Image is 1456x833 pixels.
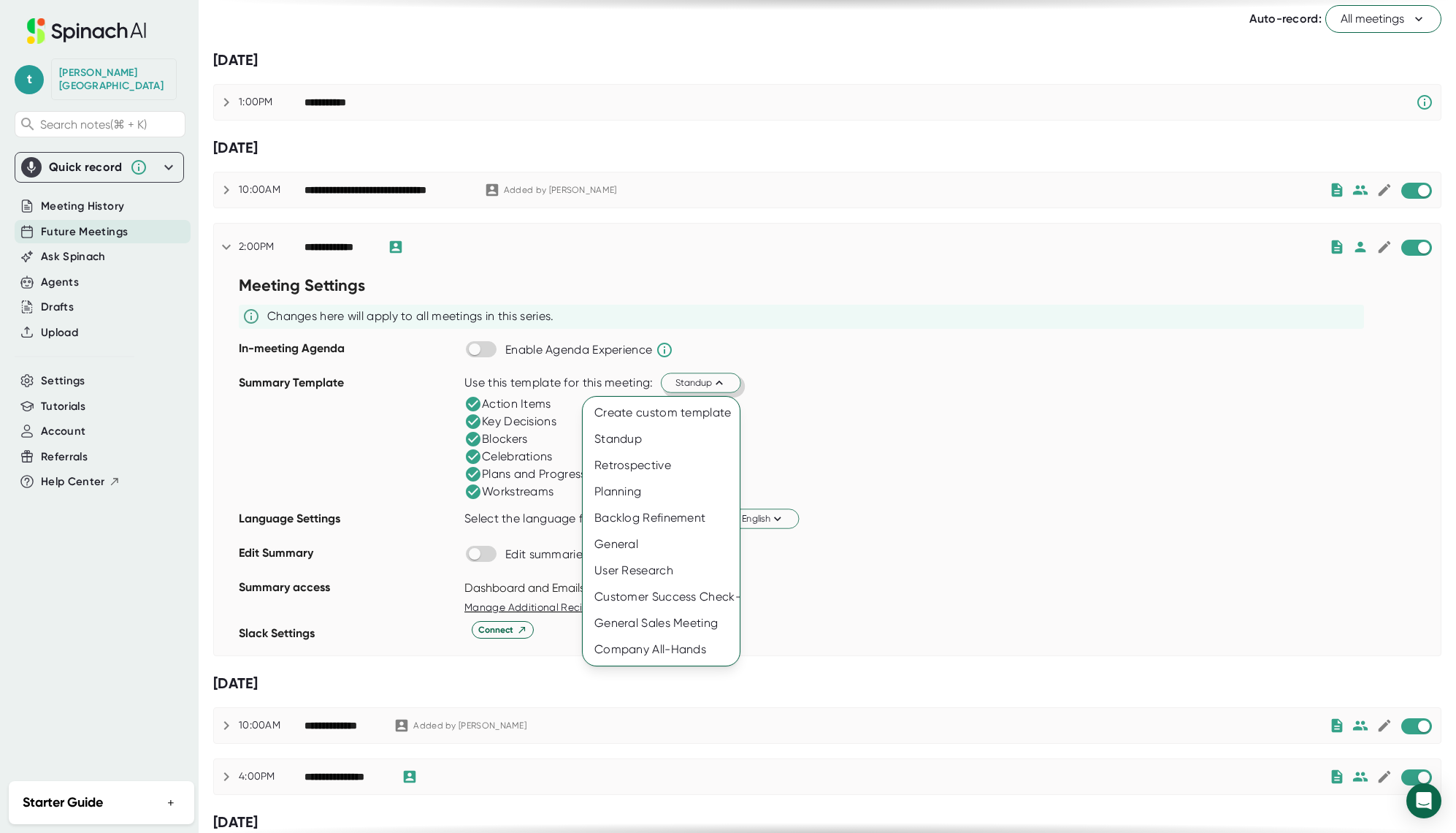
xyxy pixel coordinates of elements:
[1406,783,1441,818] div: Open Intercom Messenger
[583,505,740,531] div: Backlog Refinement
[583,636,740,663] div: Company All-Hands
[583,400,740,426] div: Create custom template
[583,479,740,505] div: Planning
[583,452,740,479] div: Retrospective
[583,558,740,584] div: User Research
[583,426,740,452] div: Standup
[583,531,740,558] div: General
[583,610,740,636] div: General Sales Meeting
[583,584,740,610] div: Customer Success Check-In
